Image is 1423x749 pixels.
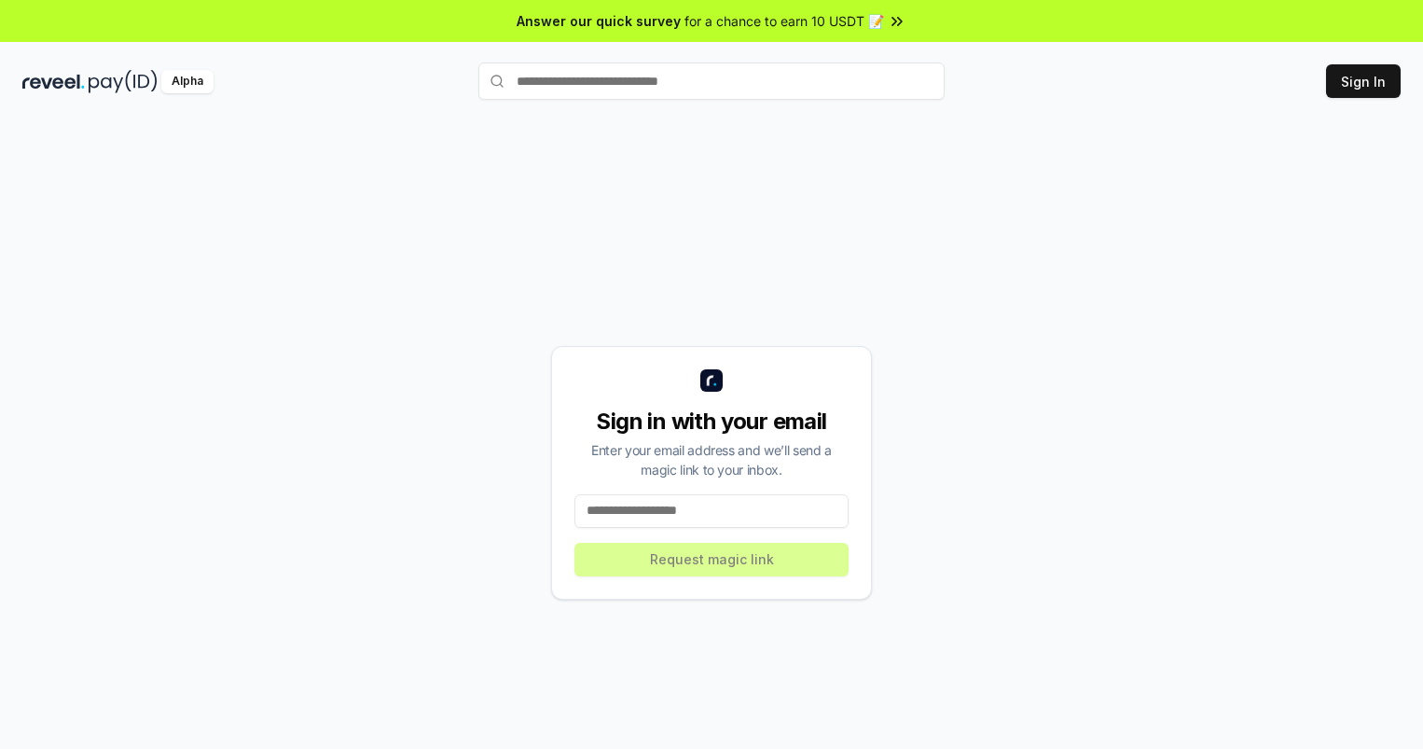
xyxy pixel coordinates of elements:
span: for a chance to earn 10 USDT 📝 [684,11,884,31]
img: pay_id [89,70,158,93]
div: Enter your email address and we’ll send a magic link to your inbox. [574,440,849,479]
button: Sign In [1326,64,1401,98]
div: Alpha [161,70,214,93]
div: Sign in with your email [574,407,849,437]
img: reveel_dark [22,70,85,93]
span: Answer our quick survey [517,11,681,31]
img: logo_small [700,369,723,392]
